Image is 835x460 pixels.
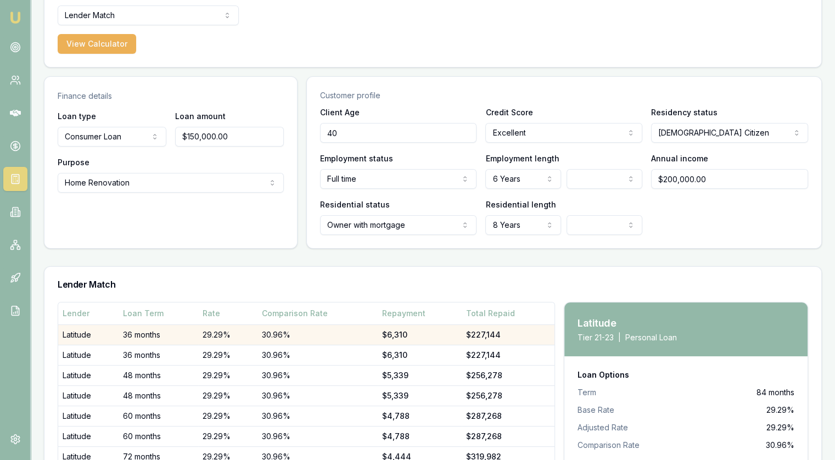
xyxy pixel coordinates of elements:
[58,345,119,365] td: Latitude
[119,345,198,365] td: 36 months
[485,200,556,209] label: Residential length
[651,169,808,189] input: $
[58,111,96,121] label: Loan type
[257,406,378,426] td: 30.96%
[198,426,257,446] td: 29.29%
[320,90,808,101] p: Customer profile
[175,111,226,121] label: Loan amount
[466,411,550,422] div: $287,268
[257,345,378,365] td: 30.96%
[466,329,550,340] div: $227,144
[382,370,457,381] div: $5,339
[625,332,677,343] span: Personal Loan
[382,431,457,442] div: $4,788
[257,426,378,446] td: 30.96%
[58,426,119,446] td: Latitude
[119,365,198,385] td: 48 months
[485,108,533,117] label: Credit Score
[119,406,198,426] td: 60 months
[578,422,628,433] span: Adjusted Rate
[382,308,457,319] div: Repayment
[578,405,614,416] span: Base Rate
[58,385,119,406] td: Latitude
[320,200,390,209] label: Residential status
[198,324,257,345] td: 29.29%
[198,365,257,385] td: 29.29%
[466,350,550,361] div: $227,144
[119,385,198,406] td: 48 months
[382,350,457,361] div: $6,310
[618,332,621,343] span: |
[203,308,253,319] div: Rate
[320,154,393,163] label: Employment status
[257,365,378,385] td: 30.96%
[58,280,808,289] h3: Lender Match
[119,324,198,345] td: 36 months
[756,387,794,398] span: 84 months
[578,316,677,331] h3: Latitude
[485,154,559,163] label: Employment length
[651,108,718,117] label: Residency status
[198,406,257,426] td: 29.29%
[466,431,550,442] div: $287,268
[58,406,119,426] td: Latitude
[58,365,119,385] td: Latitude
[198,385,257,406] td: 29.29%
[578,332,614,343] span: Tier 21-23
[578,387,596,398] span: Term
[58,90,284,103] p: Finance details
[382,411,457,422] div: $4,788
[175,127,284,147] input: $
[466,308,550,319] div: Total Repaid
[119,426,198,446] td: 60 months
[766,405,794,416] span: 29.29%
[257,385,378,406] td: 30.96%
[9,11,22,24] img: emu-icon-u.png
[123,308,194,319] div: Loan Term
[58,34,136,54] button: View Calculator
[382,329,457,340] div: $6,310
[63,308,114,319] div: Lender
[58,324,119,345] td: Latitude
[320,108,360,117] label: Client Age
[262,308,373,319] div: Comparison Rate
[466,390,550,401] div: $256,278
[257,324,378,345] td: 30.96%
[58,158,89,167] label: Purpose
[198,345,257,365] td: 29.29%
[766,422,794,433] span: 29.29%
[382,390,457,401] div: $5,339
[578,440,640,451] span: Comparison Rate
[578,369,794,380] div: Loan Options
[766,440,794,451] span: 30.96%
[651,154,708,163] label: Annual income
[466,370,550,381] div: $256,278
